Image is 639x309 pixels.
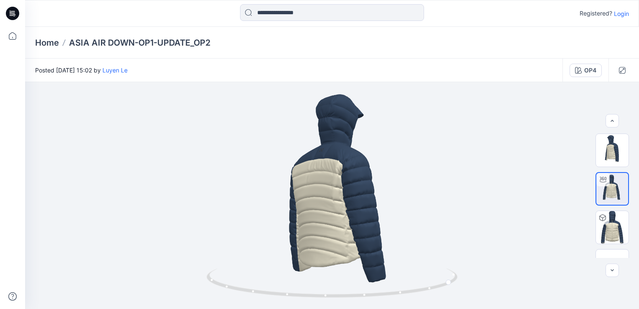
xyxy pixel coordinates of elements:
img: Thumbnail [596,134,629,167]
p: Login [614,9,629,18]
div: OP4 [584,66,596,75]
p: ASIA AIR DOWN-OP1-UPDATE_OP2 [69,37,210,49]
img: Turntable [596,173,628,205]
button: OP4 [570,64,602,77]
img: ASIA AIR DOWN-OP1-UPDATE_OP2 OP4 [596,211,629,244]
img: All colorways [596,256,629,276]
p: Registered? [580,8,612,18]
a: Home [35,37,59,49]
a: Luyen Le [102,67,128,74]
span: Posted [DATE] 15:02 by [35,66,128,75]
